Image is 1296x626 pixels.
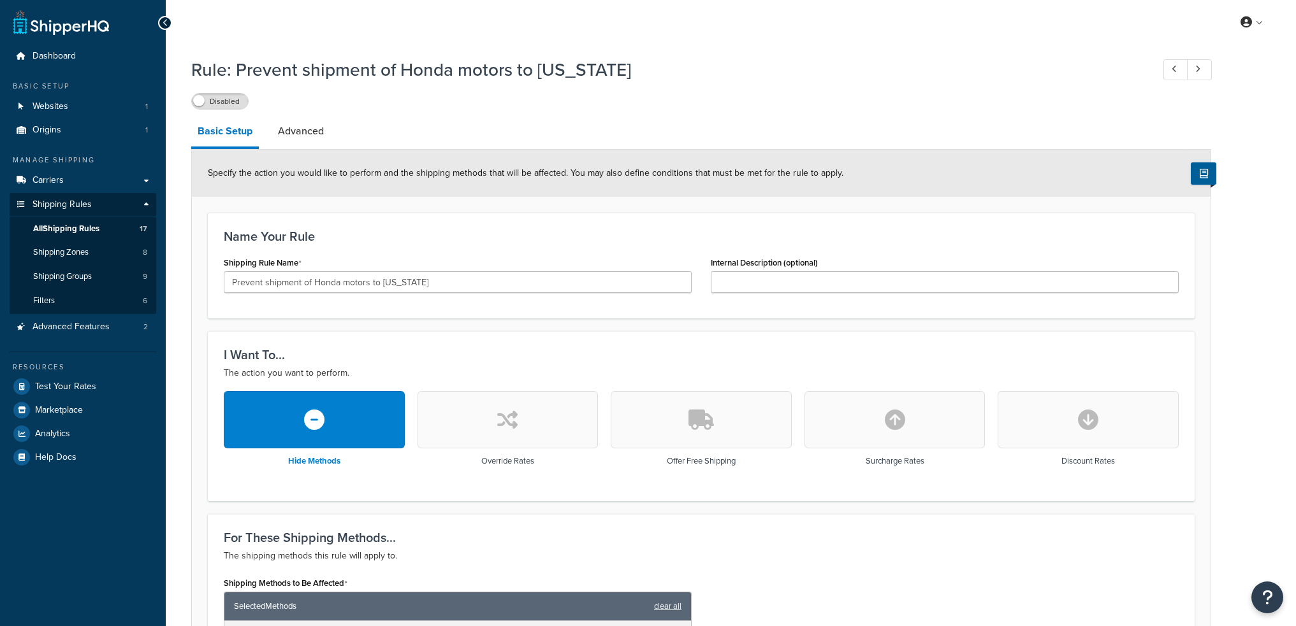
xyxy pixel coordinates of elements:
[145,125,148,136] span: 1
[272,116,330,146] a: Advanced
[10,289,156,313] li: Filters
[35,452,76,463] span: Help Docs
[10,193,156,314] li: Shipping Rules
[224,548,1179,564] p: The shipping methods this rule will apply to.
[10,399,156,422] a: Marketplace
[33,51,76,62] span: Dashboard
[10,315,156,339] li: Advanced Features
[143,247,147,258] span: 8
[10,265,156,288] li: Shipping Groups
[33,295,55,306] span: Filters
[33,322,110,332] span: Advanced Features
[35,405,83,416] span: Marketplace
[143,295,147,306] span: 6
[33,101,68,112] span: Websites
[191,116,259,149] a: Basic Setup
[10,446,156,469] a: Help Docs
[1251,581,1283,613] button: Open Resource Center
[224,366,1179,381] p: The action you want to perform.
[481,457,534,466] h3: Override Rates
[10,241,156,264] a: Shipping Zones8
[35,381,96,392] span: Test Your Rates
[711,258,818,267] label: Internal Description (optional)
[10,217,156,241] a: AllShipping Rules17
[224,530,1179,544] h3: For These Shipping Methods...
[35,429,70,439] span: Analytics
[10,422,156,445] a: Analytics
[10,169,156,192] a: Carriers
[224,258,302,268] label: Shipping Rule Name
[1187,59,1212,80] a: Next Record
[1191,162,1216,185] button: Show Help Docs
[10,81,156,92] div: Basic Setup
[191,57,1140,82] h1: Rule: Prevent shipment of Honda motors to [US_STATE]
[10,118,156,142] li: Origins
[10,289,156,313] a: Filters6
[1163,59,1188,80] a: Previous Record
[208,166,843,180] span: Specify the action you would like to perform and the shipping methods that will be affected. You ...
[33,175,64,186] span: Carriers
[10,362,156,373] div: Resources
[667,457,736,466] h3: Offer Free Shipping
[33,271,92,282] span: Shipping Groups
[10,118,156,142] a: Origins1
[10,193,156,217] a: Shipping Rules
[33,224,99,234] span: All Shipping Rules
[654,597,681,615] a: clear all
[866,457,924,466] h3: Surcharge Rates
[10,241,156,264] li: Shipping Zones
[224,348,1179,362] h3: I Want To...
[10,315,156,339] a: Advanced Features2
[10,155,156,166] div: Manage Shipping
[140,224,147,234] span: 17
[33,125,61,136] span: Origins
[1061,457,1115,466] h3: Discount Rates
[10,45,156,68] a: Dashboard
[143,271,147,282] span: 9
[10,375,156,398] a: Test Your Rates
[143,322,148,332] span: 2
[224,229,1179,243] h3: Name Your Rule
[224,578,347,588] label: Shipping Methods to Be Affected
[33,247,89,258] span: Shipping Zones
[33,199,92,210] span: Shipping Rules
[145,101,148,112] span: 1
[234,597,648,615] span: Selected Methods
[288,457,340,466] h3: Hide Methods
[192,94,248,109] label: Disabled
[10,95,156,118] li: Websites
[10,265,156,288] a: Shipping Groups9
[10,95,156,118] a: Websites1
